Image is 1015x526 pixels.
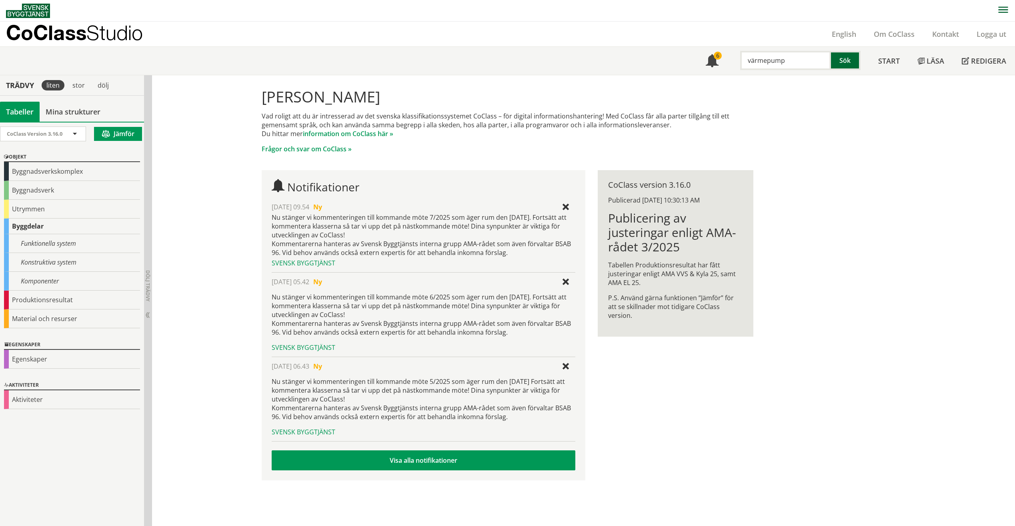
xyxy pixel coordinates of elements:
[4,340,140,350] div: Egenskaper
[4,162,140,181] div: Byggnadsverkskomplex
[923,29,968,39] a: Kontakt
[40,102,106,122] a: Mina strukturer
[608,293,743,320] p: P.S. Använd gärna funktionen ”Jämför” för att se skillnader mot tidigare CoClass version.
[927,56,944,66] span: Läsa
[313,203,322,211] span: Ny
[262,145,352,153] a: Frågor och svar om CoClass »
[865,29,923,39] a: Om CoClass
[94,127,142,141] button: Jämför
[831,51,861,70] button: Sök
[93,80,114,90] div: dölj
[262,88,753,105] h1: [PERSON_NAME]
[272,377,575,421] p: Nu stänger vi kommenteringen till kommande möte 5/2025 som äger rum den [DATE] Fortsätt att komme...
[697,47,727,75] a: 6
[262,112,753,138] p: Vad roligt att du är intresserad av det svenska klassifikationssystemet CoClass – för digital inf...
[608,211,743,254] h1: Publicering av justeringar enligt AMA-rådet 3/2025
[878,56,900,66] span: Start
[4,390,140,409] div: Aktiviteter
[303,129,393,138] a: information om CoClass här »
[4,272,140,291] div: Komponenter
[714,52,722,60] div: 6
[706,55,719,68] span: Notifikationer
[4,153,140,162] div: Objekt
[2,81,38,90] div: Trädvy
[971,56,1006,66] span: Redigera
[144,270,151,301] span: Dölj trädvy
[7,130,62,137] span: CoClass Version 3.16.0
[823,29,865,39] a: English
[6,22,160,46] a: CoClassStudio
[909,47,953,75] a: Läsa
[272,362,309,371] span: [DATE] 06.43
[86,21,143,44] span: Studio
[4,234,140,253] div: Funktionella system
[4,181,140,200] div: Byggnadsverk
[953,47,1015,75] a: Redigera
[4,381,140,390] div: Aktiviteter
[287,179,359,195] span: Notifikationer
[272,343,575,352] div: Svensk Byggtjänst
[6,4,50,18] img: Svensk Byggtjänst
[4,309,140,328] div: Material och resurser
[869,47,909,75] a: Start
[42,80,64,90] div: liten
[4,219,140,234] div: Byggdelar
[68,80,90,90] div: stor
[608,181,743,189] div: CoClass version 3.16.0
[608,261,743,287] p: Tabellen Produktionsresultat har fått justeringar enligt AMA VVS & Kyla 25, samt AMA EL 25.
[968,29,1015,39] a: Logga ut
[313,277,322,286] span: Ny
[272,450,575,470] a: Visa alla notifikationer
[4,200,140,219] div: Utrymmen
[4,350,140,369] div: Egenskaper
[272,203,309,211] span: [DATE] 09.54
[272,259,575,267] div: Svensk Byggtjänst
[272,277,309,286] span: [DATE] 05.42
[4,253,140,272] div: Konstruktiva system
[272,293,575,337] p: Nu stänger vi kommenteringen till kommande möte 6/2025 som äger rum den [DATE]. Fortsätt att komm...
[608,196,743,205] div: Publicerad [DATE] 10:30:13 AM
[272,428,575,436] div: Svensk Byggtjänst
[272,213,575,257] div: Nu stänger vi kommenteringen till kommande möte 7/2025 som äger rum den [DATE]. Fortsätt att komm...
[4,291,140,309] div: Produktionsresultat
[313,362,322,371] span: Ny
[740,51,831,70] input: Sök
[6,28,143,37] p: CoClass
